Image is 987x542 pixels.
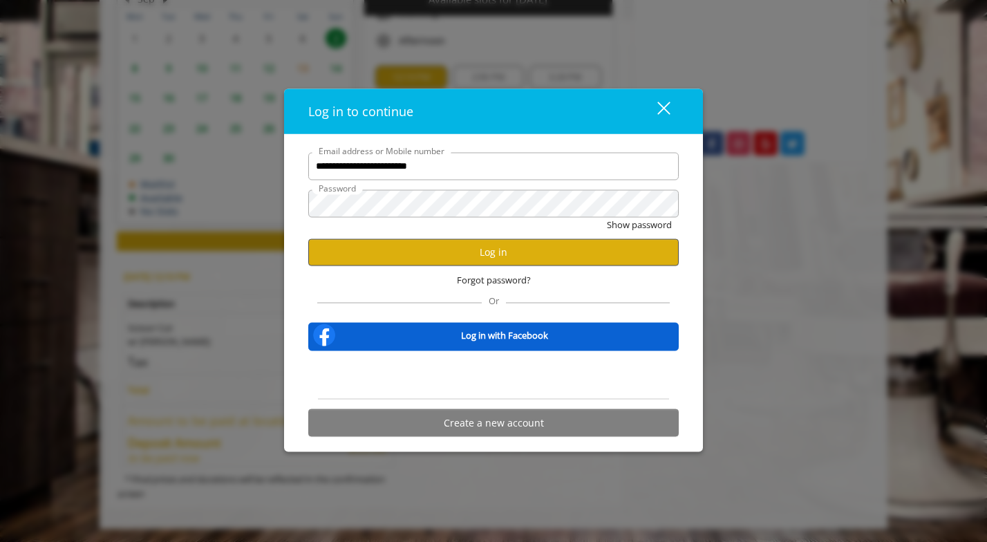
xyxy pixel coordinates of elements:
[607,217,672,232] button: Show password
[308,409,679,436] button: Create a new account
[308,152,679,180] input: Email address or Mobile number
[308,102,413,119] span: Log in to continue
[308,189,679,217] input: Password
[424,360,564,391] iframe: Sign in with Google Button
[308,239,679,265] button: Log in
[482,295,506,307] span: Or
[310,321,338,349] img: facebook-logo
[312,144,451,157] label: Email address or Mobile number
[461,328,548,343] b: Log in with Facebook
[641,101,669,122] div: close dialog
[457,272,531,287] span: Forgot password?
[312,181,363,194] label: Password
[632,97,679,125] button: close dialog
